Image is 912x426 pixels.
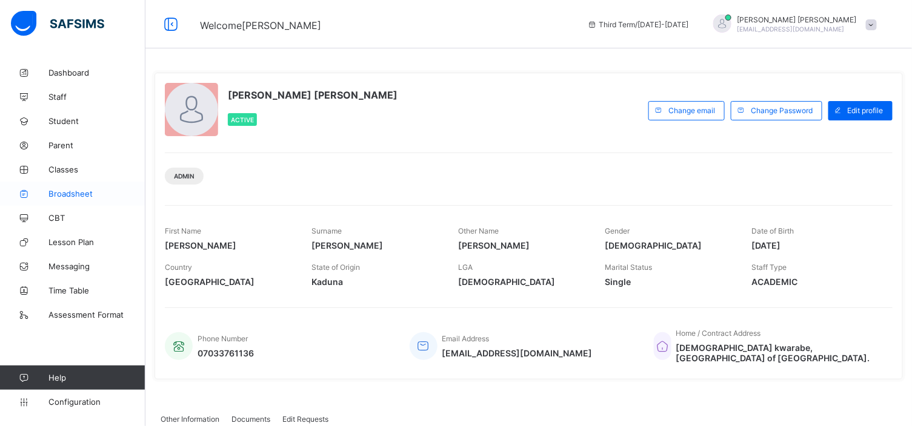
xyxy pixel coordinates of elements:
[48,165,145,174] span: Classes
[48,92,145,102] span: Staff
[311,263,360,272] span: State of Origin
[198,348,254,358] span: 07033761136
[11,11,104,36] img: safsims
[676,342,880,363] span: [DEMOGRAPHIC_DATA] kwarabe, [GEOGRAPHIC_DATA] of [GEOGRAPHIC_DATA].
[48,286,145,295] span: Time Table
[311,226,342,235] span: Surname
[282,415,328,424] span: Edit Requests
[161,415,219,424] span: Other Information
[458,263,473,272] span: LGA
[442,334,490,343] span: Email Address
[48,213,145,223] span: CBT
[605,226,630,235] span: Gender
[458,277,587,287] span: [DEMOGRAPHIC_DATA]
[311,240,440,251] span: [PERSON_NAME]
[752,277,880,287] span: ACADEMIC
[752,226,794,235] span: Date of Birth
[605,277,734,287] span: Single
[737,15,857,24] span: [PERSON_NAME] [PERSON_NAME]
[605,240,734,251] span: [DEMOGRAPHIC_DATA]
[165,240,293,251] span: [PERSON_NAME]
[48,310,145,319] span: Assessment Format
[228,89,398,101] span: [PERSON_NAME] [PERSON_NAME]
[48,261,145,271] span: Messaging
[701,15,883,34] div: FrancisVICTOR
[48,189,145,198] span: Broadsheet
[605,263,653,272] span: Marital Status
[48,140,145,150] span: Parent
[752,240,880,251] span: [DATE]
[442,348,593,358] span: [EMAIL_ADDRESS][DOMAIN_NAME]
[668,106,715,115] span: Change email
[165,226,201,235] span: First Name
[48,116,145,126] span: Student
[751,106,813,115] span: Change Password
[198,334,248,343] span: Phone Number
[231,415,270,424] span: Documents
[587,20,689,29] span: session/term information
[165,263,192,272] span: Country
[48,397,145,407] span: Configuration
[231,116,254,123] span: Active
[48,373,145,382] span: Help
[200,19,321,31] span: Welcome [PERSON_NAME]
[311,277,440,287] span: Kaduna
[848,106,884,115] span: Edit profile
[48,68,145,77] span: Dashboard
[676,329,761,338] span: Home / Contract Address
[458,226,499,235] span: Other Name
[48,237,145,247] span: Lesson Plan
[458,240,587,251] span: [PERSON_NAME]
[174,172,195,180] span: Admin
[737,25,845,33] span: [EMAIL_ADDRESS][DOMAIN_NAME]
[165,277,293,287] span: [GEOGRAPHIC_DATA]
[752,263,787,272] span: Staff Type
